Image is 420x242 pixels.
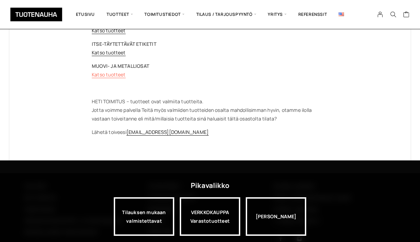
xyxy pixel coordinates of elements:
[339,12,344,16] img: English
[403,11,410,19] a: Cart
[92,97,328,123] p: HETI TOIMITUS – tuotteet ovat valmiita tuotteita. Jotta voimme palvella Teitä myös valmiiden tuot...
[92,41,156,47] strong: ITSE-TÄYTETTÄVÄT ETIKETIT
[92,128,328,136] p: Lähetä toiveesi
[292,5,333,24] a: Referenssit
[262,5,292,24] span: Yritys
[180,197,240,236] div: VERKKOKAUPPA Varastotuotteet
[92,71,126,78] a: Katso tuotteet
[92,63,149,69] strong: MUOVI- JA METALLIOSAT
[92,49,126,56] a: Katso tuotteet
[191,179,229,192] div: Pikavalikko
[190,5,262,24] span: Tilaus / Tarjouspyyntö
[246,197,306,236] div: [PERSON_NAME]
[70,5,101,24] a: Etusivu
[180,197,240,236] a: VERKKOKAUPPAVarastotuotteet
[114,197,174,236] a: Tilauksen mukaan valmistettavat
[126,129,209,135] a: [EMAIL_ADDRESS][DOMAIN_NAME]
[101,5,139,24] span: Tuotteet
[387,11,400,18] button: Search
[92,27,126,34] a: Katso tuotteet
[10,8,62,21] img: Tuotenauha Oy
[374,11,387,18] a: My Account
[139,5,190,24] span: Toimitustiedot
